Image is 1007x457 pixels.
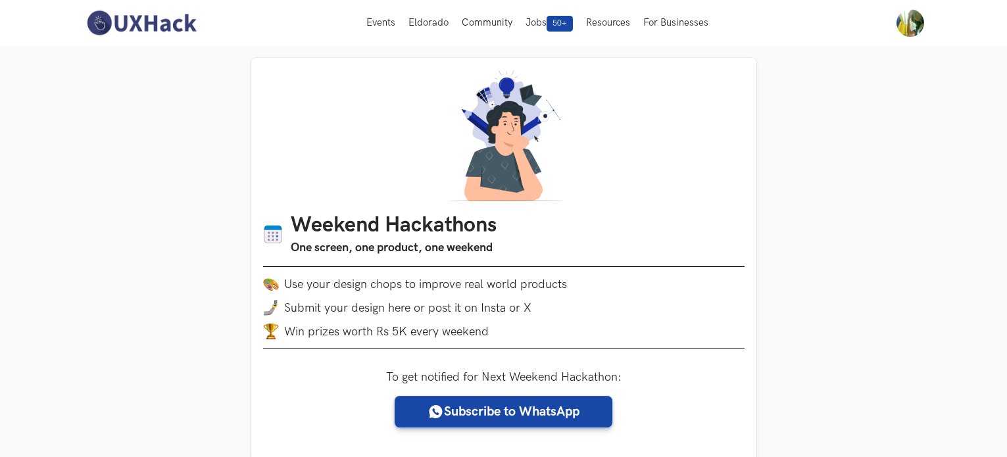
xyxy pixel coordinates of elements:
[263,324,279,339] img: trophy.png
[386,370,622,384] label: To get notified for Next Weekend Hackathon:
[291,213,497,239] h1: Weekend Hackathons
[284,301,531,315] span: Submit your design here or post it on Insta or X
[263,276,745,292] li: Use your design chops to improve real world products
[263,276,279,292] img: palette.png
[83,9,200,37] img: UXHack-logo.png
[896,9,924,37] img: Your profile pic
[263,300,279,316] img: mobile-in-hand.png
[441,70,567,201] img: A designer thinking
[263,224,283,245] img: Calendar icon
[263,324,745,339] li: Win prizes worth Rs 5K every weekend
[547,16,573,32] span: 50+
[291,239,497,257] h3: One screen, one product, one weekend
[395,396,612,427] a: Subscribe to WhatsApp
